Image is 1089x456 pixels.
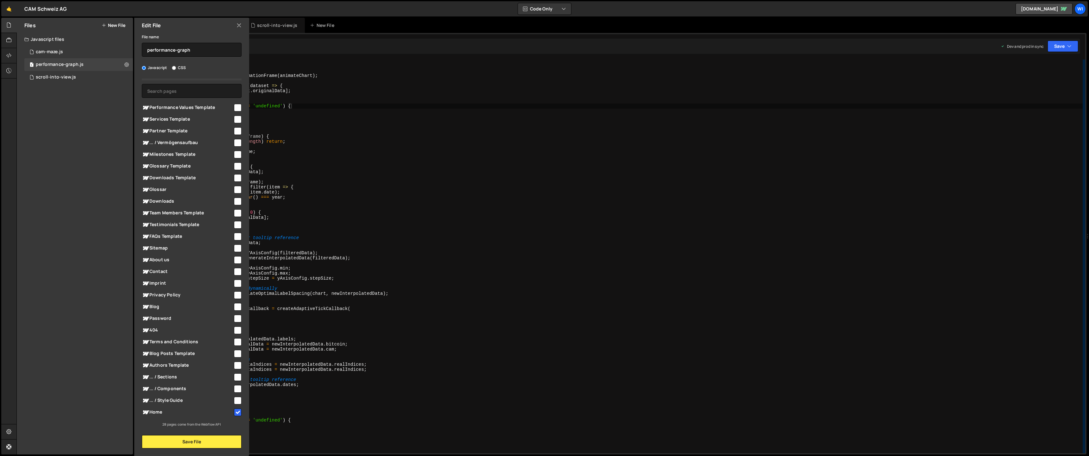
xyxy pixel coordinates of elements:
[142,291,233,299] span: Privacy Policy
[30,63,34,68] span: 1
[142,303,233,311] span: Blog
[24,5,67,13] div: CAM Schweiz AG
[172,65,186,71] label: CSS
[142,362,233,369] span: Authors Template
[257,22,297,28] div: scroll-into-view.js
[142,34,159,40] label: File name
[36,62,84,67] div: performance-graph.js
[142,127,233,135] span: Partner Template
[1048,41,1078,52] button: Save
[142,350,233,358] span: Blog Posts Template
[162,422,221,427] small: 28 pages come from the Webflow API
[142,373,233,381] span: ... / Sections
[1074,3,1086,15] a: wi
[142,104,233,111] span: Performance Values Template
[142,244,233,252] span: Sitemap
[142,162,233,170] span: Glossary Template
[142,338,233,346] span: Terms and Conditions
[142,209,233,217] span: Team Members Template
[142,280,233,287] span: Imprint
[142,65,167,71] label: Javascript
[17,33,133,46] div: Javascript files
[142,22,161,29] h2: Edit File
[142,116,233,123] span: Services Template
[142,139,233,147] span: ... / Vermögensaufbau
[172,66,176,70] input: CSS
[142,151,233,158] span: Milestones Template
[142,326,233,334] span: 404
[142,233,233,240] span: FAQs Template
[142,186,233,193] span: Glossar
[142,435,242,448] button: Save File
[142,256,233,264] span: About us
[24,46,133,58] div: 16518/44815.js
[142,84,242,98] input: Search pages
[310,22,337,28] div: New File
[142,268,233,275] span: Contact
[1001,44,1044,49] div: Dev and prod in sync
[142,315,233,322] span: Password
[1,1,17,16] a: 🤙
[1016,3,1073,15] a: [DOMAIN_NAME]
[36,49,63,55] div: cam-maze.js
[24,71,133,84] div: 16518/44910.js
[142,43,242,57] input: Name
[24,22,36,29] h2: Files
[142,66,146,70] input: Javascript
[518,3,571,15] button: Code Only
[142,174,233,182] span: Downloads Template
[102,23,125,28] button: New File
[36,74,76,80] div: scroll-into-view.js
[24,58,133,71] div: 16518/45788.js
[142,221,233,229] span: Testimonials Template
[142,385,233,393] span: ... / Components
[142,397,233,404] span: ... / Style Guide
[142,408,233,416] span: Home
[142,198,233,205] span: Downloads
